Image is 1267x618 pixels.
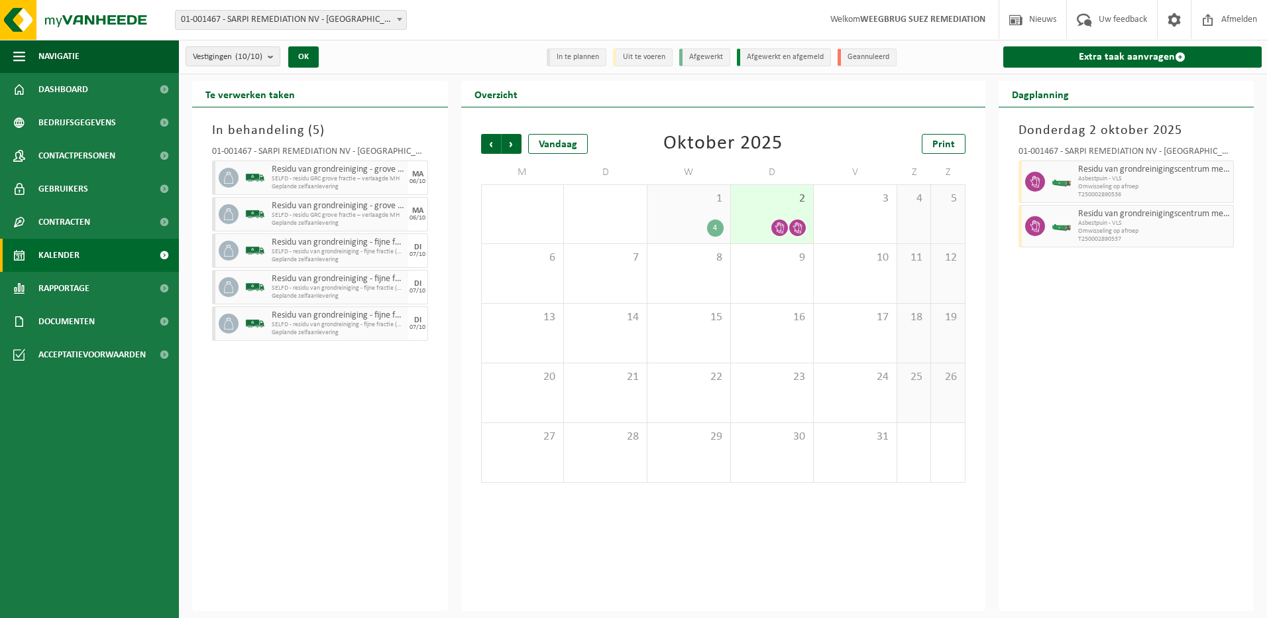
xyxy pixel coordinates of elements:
img: HK-XC-10-GN-00 [1052,221,1072,231]
span: T250002890537 [1078,235,1231,243]
span: 13 [488,310,557,325]
span: 8 [654,251,724,265]
td: D [731,160,814,184]
div: MA [412,170,423,178]
span: Dashboard [38,73,88,106]
span: Geplande zelfaanlevering [272,183,405,191]
div: 07/10 [410,324,425,331]
span: Contracten [38,206,90,239]
span: Residu van grondreiniging - grove fractie (VLAREMA) (conform voorwaarden verlaagde heffing) [272,164,405,175]
img: BL-SO-LV [245,277,265,297]
span: Asbestpuin - VLS [1078,219,1231,227]
td: Z [897,160,931,184]
button: OK [288,46,319,68]
span: SELFD - residu GRC grove fractie – verlaagde MH [272,175,405,183]
td: M [481,160,565,184]
h2: Dagplanning [999,81,1082,107]
td: V [814,160,897,184]
div: MA [412,207,423,215]
span: SELFD - residu van grondreiniging - fijne fractie (VLAREBO) [272,321,405,329]
span: Residu van grondreinigingscentrum met >0,1% asbest (HGB + NHGB) [1078,209,1231,219]
a: Print [922,134,965,154]
span: Geplande zelfaanlevering [272,256,405,264]
span: 24 [820,370,890,385]
span: Geplande zelfaanlevering [272,219,405,227]
td: W [647,160,731,184]
span: Navigatie [38,40,80,73]
span: SELFD - residu van grondreiniging - fijne fractie (VLAREBO) [272,248,405,256]
span: 12 [938,251,958,265]
div: 01-001467 - SARPI REMEDIATION NV - [GEOGRAPHIC_DATA] [1019,147,1235,160]
img: HK-XC-10-GN-00 [1052,177,1072,187]
span: 7 [571,251,640,265]
span: 6 [488,251,557,265]
span: 11 [904,251,924,265]
h2: Overzicht [461,81,531,107]
iframe: chat widget [7,589,221,618]
li: Uit te voeren [613,48,673,66]
span: 23 [738,370,807,385]
div: DI [414,280,421,288]
span: Residu van grondreiniging - grove fractie (VLAREMA) (conform voorwaarden verlaagde heffing) [272,201,405,212]
span: 29 [654,430,724,444]
h3: In behandeling ( ) [212,121,428,141]
h2: Te verwerken taken [192,81,308,107]
span: 5 [938,192,958,206]
span: 17 [820,310,890,325]
span: 26 [938,370,958,385]
span: 28 [571,430,640,444]
count: (10/10) [235,52,262,61]
span: Documenten [38,305,95,338]
span: 31 [820,430,890,444]
div: DI [414,316,421,324]
a: Extra taak aanvragen [1003,46,1262,68]
span: 27 [488,430,557,444]
span: Residu van grondreiniging - fijne fractie (VLAREBO) [272,310,405,321]
span: Asbestpuin - VLS [1078,175,1231,183]
span: 20 [488,370,557,385]
div: 4 [707,219,724,237]
img: BL-SO-LV [245,204,265,224]
span: Kalender [38,239,80,272]
span: 01-001467 - SARPI REMEDIATION NV - GRIMBERGEN [175,10,407,30]
span: Acceptatievoorwaarden [38,338,146,371]
span: Vestigingen [193,47,262,67]
img: BL-SO-LV [245,314,265,334]
span: 5 [313,124,320,137]
span: Print [932,139,955,150]
span: Geplande zelfaanlevering [272,292,405,300]
span: 01-001467 - SARPI REMEDIATION NV - GRIMBERGEN [176,11,406,29]
span: SELFD - residu GRC grove fractie – verlaagde MH [272,212,405,219]
span: Residu van grondreinigingscentrum met >0,1% asbest (HGB + NHGB) [1078,164,1231,175]
span: Contactpersonen [38,139,115,172]
img: BL-SO-LV [245,241,265,261]
span: 10 [820,251,890,265]
span: 14 [571,310,640,325]
span: Residu van grondreiniging - fijne fractie (VLAREBO) [272,274,405,284]
span: Rapportage [38,272,89,305]
span: Gebruikers [38,172,88,206]
span: 19 [938,310,958,325]
span: Volgende [502,134,522,154]
span: 18 [904,310,924,325]
li: Afgewerkt [679,48,730,66]
span: Residu van grondreiniging - fijne fractie (VLAREBO) [272,237,405,248]
span: 1 [654,192,724,206]
span: T250002890536 [1078,191,1231,199]
span: Vorige [481,134,501,154]
span: 2 [738,192,807,206]
div: 06/10 [410,178,425,185]
li: Afgewerkt en afgemeld [737,48,831,66]
li: In te plannen [547,48,606,66]
td: Z [931,160,965,184]
span: 21 [571,370,640,385]
span: 3 [820,192,890,206]
span: Omwisseling op afroep [1078,183,1231,191]
strong: WEEGBRUG SUEZ REMEDIATION [860,15,985,25]
span: Omwisseling op afroep [1078,227,1231,235]
div: 06/10 [410,215,425,221]
h3: Donderdag 2 oktober 2025 [1019,121,1235,141]
span: 16 [738,310,807,325]
div: 01-001467 - SARPI REMEDIATION NV - [GEOGRAPHIC_DATA] [212,147,428,160]
span: SELFD - residu van grondreiniging - fijne fractie (VLAREBO) [272,284,405,292]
